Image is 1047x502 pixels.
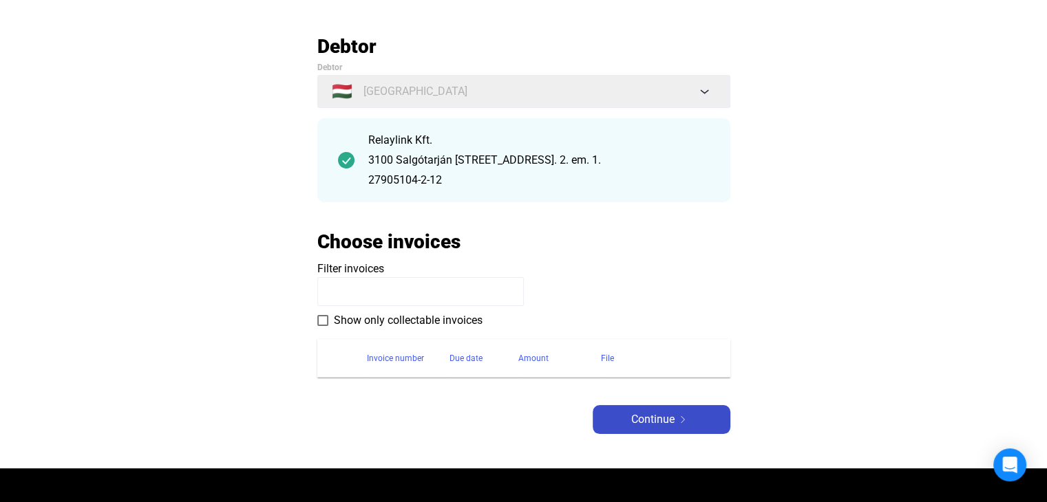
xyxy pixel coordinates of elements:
h2: Debtor [317,34,730,58]
span: [GEOGRAPHIC_DATA] [363,83,467,100]
h2: Choose invoices [317,230,461,254]
span: Debtor [317,63,342,72]
div: Invoice number [367,350,424,367]
img: arrow-right-white [675,416,691,423]
div: Due date [450,350,518,367]
span: Filter invoices [317,262,384,275]
span: Continue [631,411,675,428]
button: 🇭🇺[GEOGRAPHIC_DATA] [317,75,730,108]
div: Relaylink Kft. [368,132,710,149]
div: Due date [450,350,483,367]
div: File [601,350,614,367]
span: Show only collectable invoices [334,312,483,329]
div: File [601,350,714,367]
div: 3100 Salgótarján [STREET_ADDRESS]. 2. em. 1. [368,152,710,168]
div: Amount [518,350,549,367]
button: Continuearrow-right-white [593,405,730,434]
img: checkmark-darker-green-circle [338,152,355,168]
div: Amount [518,350,601,367]
span: 🇭🇺 [332,83,352,100]
div: Invoice number [367,350,450,367]
div: 27905104-2-12 [368,172,710,188]
div: Open Intercom Messenger [993,448,1026,481]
